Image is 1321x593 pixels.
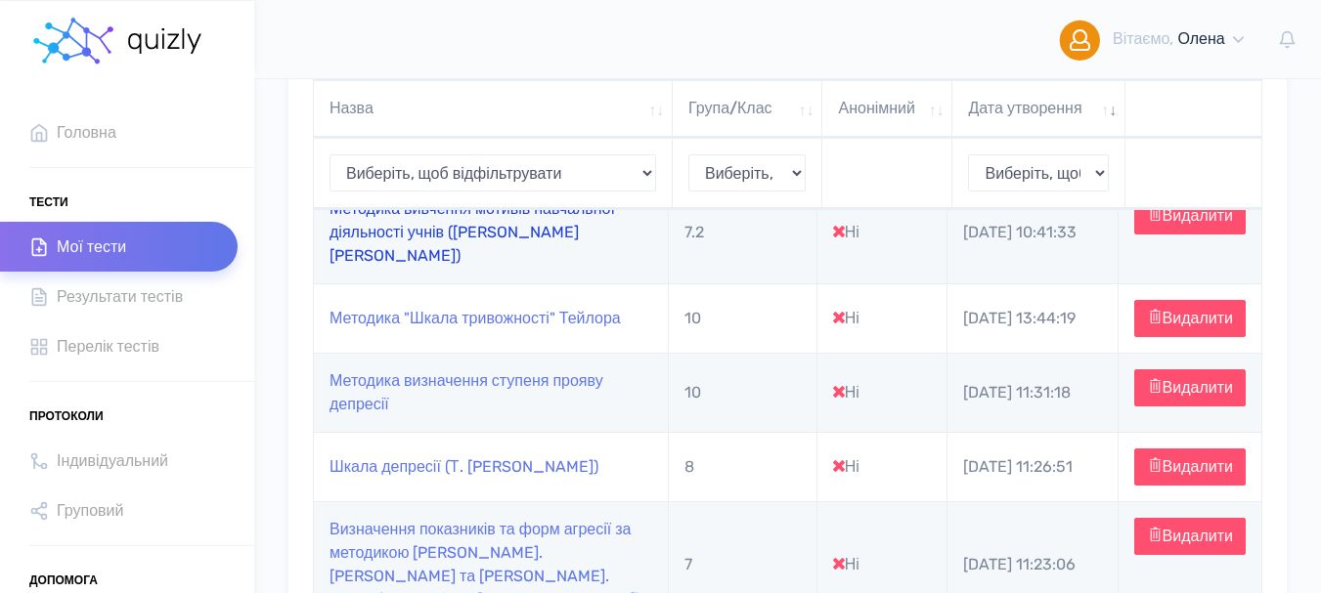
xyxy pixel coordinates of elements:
[57,283,183,310] span: Результати тестів
[1177,29,1224,48] span: Олена
[29,12,117,70] img: homepage
[1134,369,1246,406] button: Видалити
[822,80,952,138] th: Анонімний: активувати для сортування стовпців за зростанням
[1134,197,1246,234] button: Видалити
[126,28,205,54] img: homepage
[57,447,168,474] span: Індивідуальний
[952,80,1125,138] th: Дата утворення: активувати для сортування стовпців за зростанням
[29,1,205,79] a: homepage homepage
[29,402,104,431] span: Протоколи
[57,233,126,260] span: Мої тести
[330,309,621,327] a: Методика "Шкала тривожності" Тейлора
[1134,448,1246,486] button: Видалити
[669,353,817,432] td: 10
[29,188,68,217] span: Тести
[1134,518,1246,555] button: Видалити
[314,80,673,138] th: Назва: активувати для сортування стовпців за зростанням
[947,432,1119,501] td: [DATE] 11:26:51
[947,181,1119,283] td: [DATE] 10:41:33
[817,353,947,432] td: Ні
[1134,300,1246,337] button: Видалити
[947,353,1119,432] td: [DATE] 11:31:18
[947,283,1119,353] td: [DATE] 13:44:19
[669,283,817,353] td: 10
[817,283,947,353] td: Ні
[817,181,947,283] td: Ні
[330,457,598,476] a: Шкала депресії (Т. [PERSON_NAME])
[330,199,615,265] a: Методика вивчення мотивів навчальної діяльності учнів ([PERSON_NAME] [PERSON_NAME])
[57,119,116,146] span: Головна
[669,432,817,501] td: 8
[330,371,603,413] a: Методика визначення ступеня прояву депресії
[57,497,123,524] span: Груповий
[673,80,822,138] th: Група/Клас: активувати для сортування стовпців за зростанням
[669,181,817,283] td: 7.2
[817,432,947,501] td: Ні
[57,333,159,360] span: Перелік тестів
